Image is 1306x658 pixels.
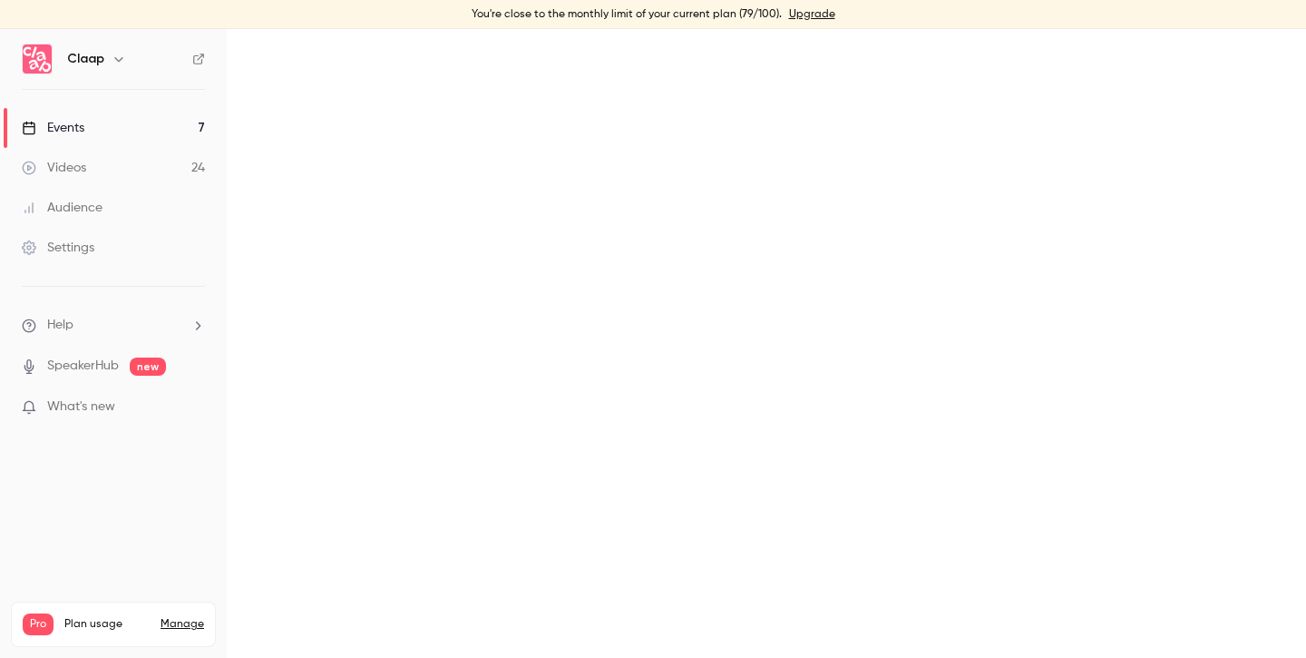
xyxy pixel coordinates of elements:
[47,398,115,417] span: What's new
[64,617,150,632] span: Plan usage
[130,358,166,376] span: new
[23,44,52,74] img: Claap
[22,159,86,177] div: Videos
[23,614,54,635] span: Pro
[22,119,84,137] div: Events
[789,7,835,22] a: Upgrade
[22,199,102,217] div: Audience
[67,50,104,68] h6: Claap
[161,617,204,632] a: Manage
[22,316,205,335] li: help-dropdown-opener
[22,239,94,257] div: Settings
[47,357,119,376] a: SpeakerHub
[47,316,73,335] span: Help
[183,399,205,416] iframe: Noticeable Trigger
